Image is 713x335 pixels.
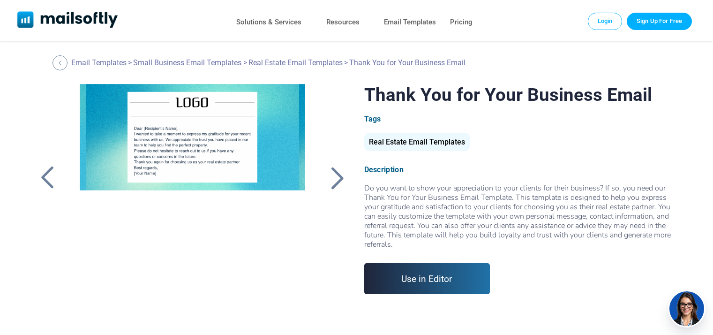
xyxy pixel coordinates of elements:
div: Tags [364,114,677,123]
a: Trial [627,13,692,30]
div: Do you want to show your appreciation to your clients for their business? If so, you need our Tha... [364,183,677,249]
a: Solutions & Services [236,15,301,29]
a: Resources [326,15,360,29]
a: Real Estate Email Templates [248,58,343,67]
a: Mailsoftly [17,11,118,30]
a: Pricing [450,15,473,29]
a: Back [36,166,59,190]
a: Login [588,13,623,30]
a: Email Templates [71,58,127,67]
a: Back [53,55,70,70]
a: Use in Editor [364,263,490,294]
a: Thank You for Your Business Email [67,84,318,319]
div: Real Estate Email Templates [364,133,470,151]
a: Small Business Email Templates [133,58,241,67]
a: Email Templates [384,15,436,29]
div: Description [364,165,677,174]
h1: Thank You for Your Business Email [364,84,677,105]
a: Back [325,166,349,190]
a: Real Estate Email Templates [364,141,470,145]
